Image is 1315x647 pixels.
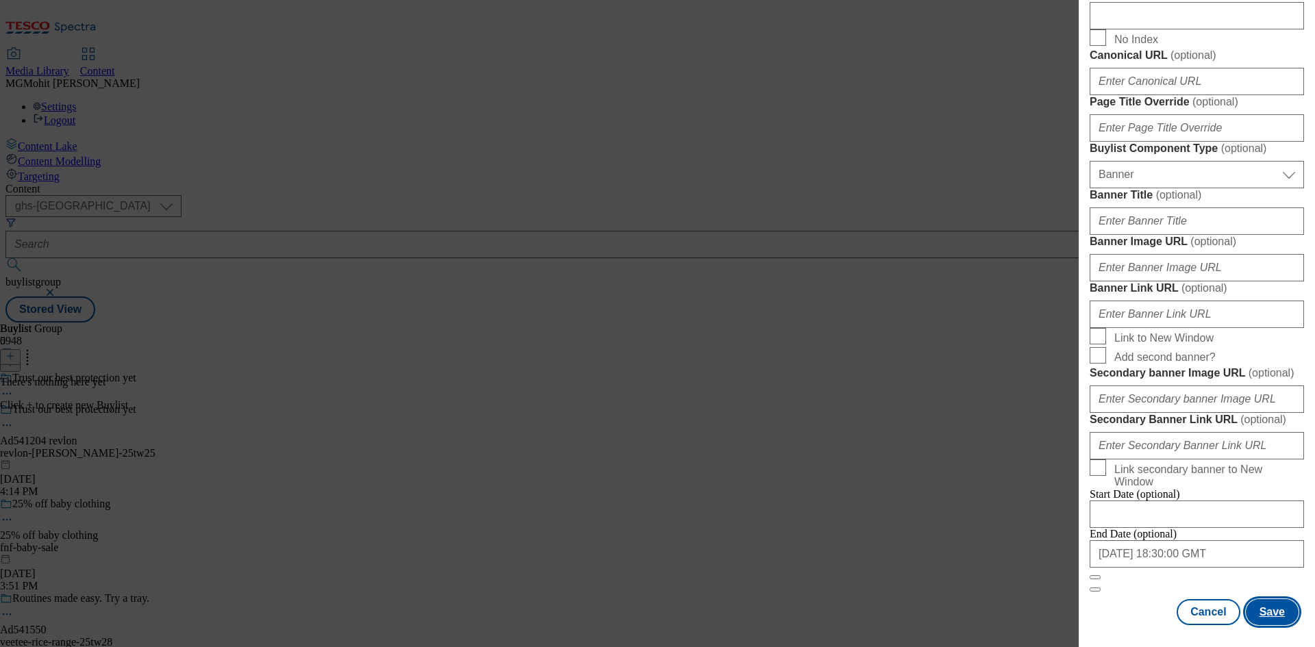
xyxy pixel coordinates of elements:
[1090,281,1304,295] label: Banner Link URL
[1090,301,1304,328] input: Enter Banner Link URL
[1090,385,1304,413] input: Enter Secondary banner Image URL
[1090,142,1304,155] label: Buylist Component Type
[1246,599,1299,625] button: Save
[1090,114,1304,142] input: Enter Page Title Override
[1249,367,1294,379] span: ( optional )
[1090,2,1304,29] input: Enter Description
[1177,599,1240,625] button: Cancel
[1090,500,1304,528] input: Enter Date
[1090,413,1304,427] label: Secondary Banner Link URL
[1240,414,1286,425] span: ( optional )
[1090,188,1304,202] label: Banner Title
[1192,96,1238,107] span: ( optional )
[1090,528,1177,540] span: End Date (optional)
[1090,49,1304,62] label: Canonical URL
[1090,432,1304,459] input: Enter Secondary Banner Link URL
[1170,49,1216,61] span: ( optional )
[1190,236,1236,247] span: ( optional )
[1114,351,1216,364] span: Add second banner?
[1114,464,1299,488] span: Link secondary banner to New Window
[1090,488,1180,500] span: Start Date (optional)
[1090,366,1304,380] label: Secondary banner Image URL
[1114,332,1214,344] span: Link to New Window
[1090,95,1304,109] label: Page Title Override
[1090,540,1304,568] input: Enter Date
[1090,207,1304,235] input: Enter Banner Title
[1090,235,1304,249] label: Banner Image URL
[1090,68,1304,95] input: Enter Canonical URL
[1181,282,1227,294] span: ( optional )
[1090,254,1304,281] input: Enter Banner Image URL
[1114,34,1158,46] span: No Index
[1156,189,1202,201] span: ( optional )
[1221,142,1267,154] span: ( optional )
[1090,575,1101,579] button: Close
